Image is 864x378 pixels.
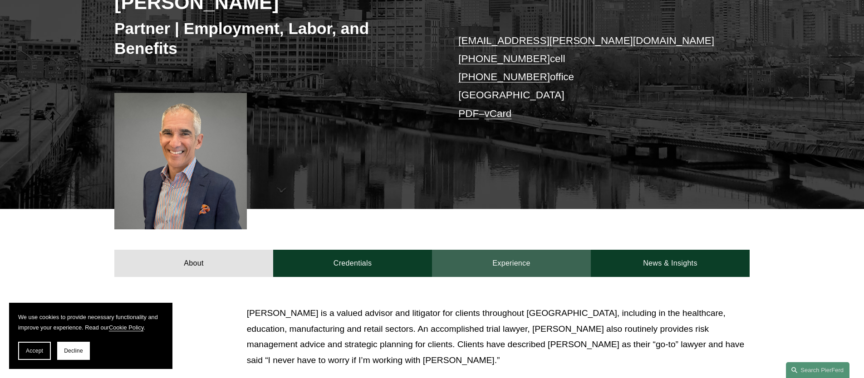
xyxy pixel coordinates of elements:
[57,342,90,360] button: Decline
[64,348,83,354] span: Decline
[458,35,714,46] a: [EMAIL_ADDRESS][PERSON_NAME][DOMAIN_NAME]
[432,250,591,277] a: Experience
[273,250,432,277] a: Credentials
[114,19,432,58] h3: Partner | Employment, Labor, and Benefits
[786,362,849,378] a: Search this site
[458,108,479,119] a: PDF
[591,250,750,277] a: News & Insights
[458,71,550,82] a: [PHONE_NUMBER]
[485,108,512,119] a: vCard
[9,303,172,369] section: Cookie banner
[109,324,144,331] a: Cookie Policy
[18,312,163,333] p: We use cookies to provide necessary functionality and improve your experience. Read our .
[114,250,273,277] a: About
[26,348,43,354] span: Accept
[18,342,51,360] button: Accept
[458,53,550,64] a: [PHONE_NUMBER]
[247,305,750,368] p: [PERSON_NAME] is a valued advisor and litigator for clients throughout [GEOGRAPHIC_DATA], includi...
[458,32,723,123] p: cell office [GEOGRAPHIC_DATA] –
